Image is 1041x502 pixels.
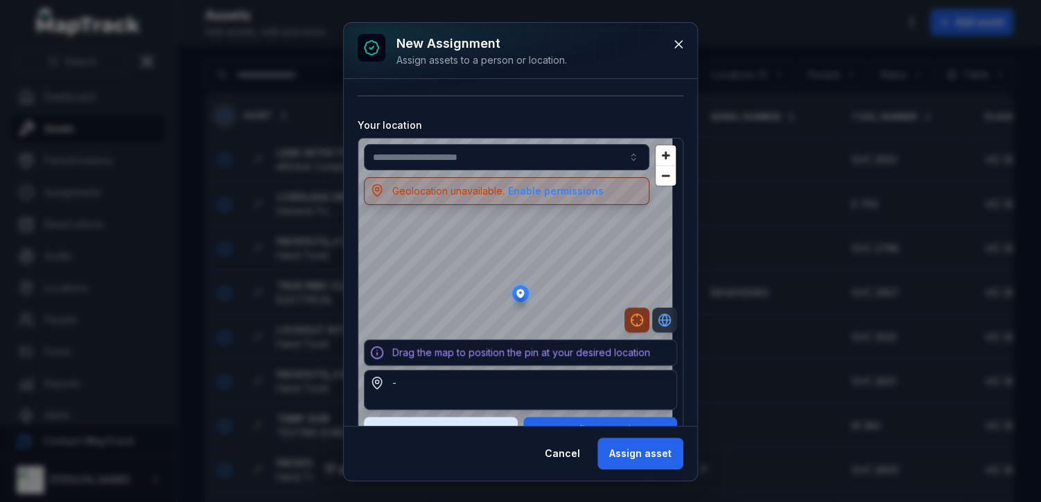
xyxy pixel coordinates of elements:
[652,307,677,332] button: Switch to Satellite View
[523,417,677,443] button: Confirm Location
[358,118,422,132] label: Your location
[507,183,604,199] button: Enable permissions
[656,145,676,165] button: Zoom in
[597,438,683,469] button: Assign asset
[392,346,650,359] div: Drag the map to position the pin at your desired location
[364,417,518,443] button: Cancel
[392,376,396,390] div: -
[392,183,604,199] div: Geolocation unavailable.
[396,34,567,53] h3: New assignment
[656,165,676,186] button: Zoom out
[396,53,567,67] div: Assign assets to a person or location.
[358,138,672,449] canvas: Map
[533,438,592,469] button: Cancel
